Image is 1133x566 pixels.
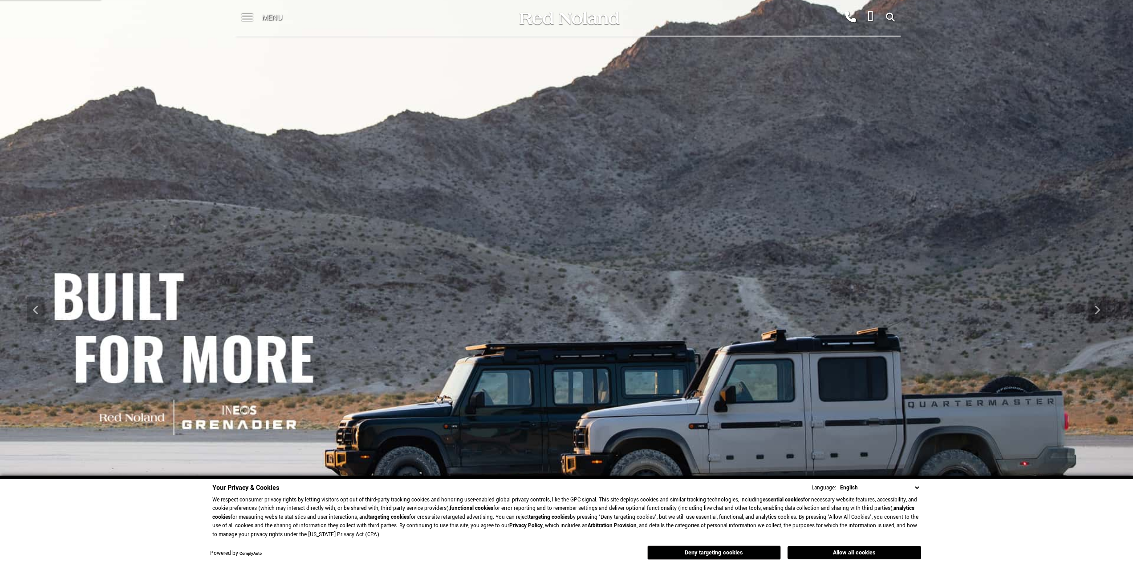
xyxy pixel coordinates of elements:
[788,546,921,559] button: Allow all cookies
[529,513,570,521] strong: targeting cookies
[368,513,409,521] strong: targeting cookies
[27,297,45,323] div: Previous
[588,522,637,529] strong: Arbitration Provision
[210,551,262,557] div: Powered by
[763,496,803,504] strong: essential cookies
[647,546,781,560] button: Deny targeting cookies
[212,483,279,493] span: Your Privacy & Cookies
[450,505,493,512] strong: functional cookies
[812,485,836,491] div: Language:
[212,496,921,539] p: We respect consumer privacy rights by letting visitors opt out of third-party tracking cookies an...
[509,522,543,529] a: Privacy Policy
[1088,297,1106,323] div: Next
[240,551,262,557] a: ComplyAuto
[518,10,620,26] img: Red Noland Auto Group
[838,483,921,493] select: Language Select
